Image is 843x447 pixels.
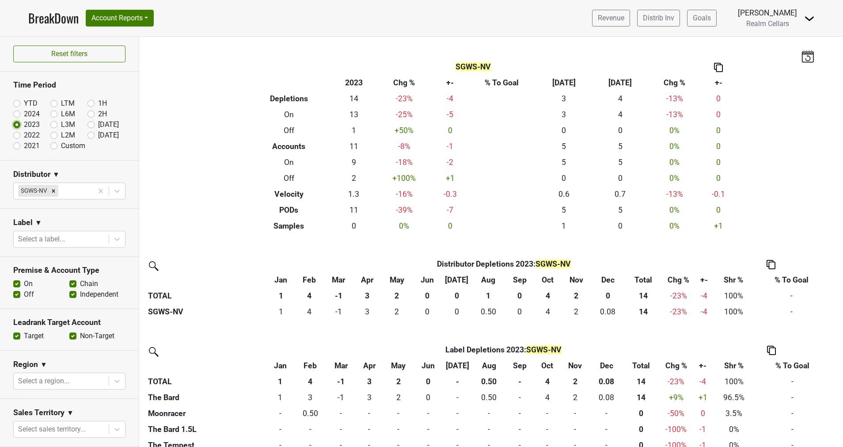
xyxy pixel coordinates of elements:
[269,392,292,403] div: 1
[24,98,38,109] label: YTD
[332,122,376,138] td: 1
[592,10,630,27] a: Revenue
[472,374,505,390] th: 0.50
[767,260,775,269] img: Copy to clipboard
[246,202,332,218] th: PODs
[714,63,723,72] img: Copy to clipboard
[472,358,505,374] th: Aug: activate to sort column ascending
[756,374,830,390] td: -
[432,170,467,186] td: +1
[295,272,323,288] th: Feb: activate to sort column ascending
[648,75,701,91] th: Chg %
[801,50,814,62] img: last_updated_date
[535,304,562,320] td: 4
[432,91,467,107] td: -4
[474,306,503,317] div: 0.50
[444,408,471,419] div: -
[441,288,471,304] th: 0
[376,186,432,202] td: -16 %
[383,358,414,374] th: May: activate to sort column ascending
[561,288,591,304] th: 2
[18,185,49,196] div: SGWS-NV
[266,390,294,405] td: 1
[376,122,432,138] td: +50 %
[624,304,662,320] th: 14.166
[746,19,789,28] span: Realm Cellars
[442,374,472,390] th: -
[323,272,353,288] th: Mar: activate to sort column ascending
[804,13,815,24] img: Dropdown Menu
[592,218,648,234] td: 0
[536,218,592,234] td: 1
[623,390,659,405] th: 13.666
[381,288,413,304] th: 2
[413,304,441,320] td: 0
[697,306,710,317] div: -4
[590,358,623,374] th: Dec: activate to sort column ascending
[444,306,470,317] div: 0
[432,218,467,234] td: 0
[561,272,591,288] th: Nov: activate to sort column ascending
[246,122,332,138] th: Off
[660,405,693,421] td: -50 %
[414,405,442,421] td: 0
[442,405,472,421] td: 0
[246,218,332,234] th: Samples
[295,304,323,320] td: 3.5
[660,390,693,405] td: +9 %
[414,390,442,405] td: 0
[13,218,33,227] h3: Label
[508,392,532,403] div: -
[713,374,756,390] td: 100%
[246,186,332,202] th: Velocity
[701,91,736,107] td: 0
[536,75,592,91] th: [DATE]
[246,154,332,170] th: On
[591,272,624,288] th: Dec: activate to sort column ascending
[701,291,707,300] span: -4
[648,122,701,138] td: 0 %
[695,392,711,403] div: +1
[623,374,659,390] th: 14
[701,138,736,154] td: 0
[296,392,324,403] div: 3
[562,408,588,419] div: -
[701,122,736,138] td: 0
[326,358,356,374] th: Mar: activate to sort column ascending
[648,202,701,218] td: 0 %
[648,91,701,107] td: -13 %
[53,169,60,180] span: ▼
[24,109,40,119] label: 2024
[536,202,592,218] td: 5
[323,288,353,304] th: -1
[505,390,534,405] td: 0
[537,306,559,317] div: 4
[701,202,736,218] td: 0
[376,202,432,218] td: -39 %
[536,170,592,186] td: 0
[713,390,756,405] td: 96.5%
[332,170,376,186] td: 2
[670,291,687,300] span: -23%
[695,408,711,419] div: 0
[560,405,590,421] td: 0
[297,306,321,317] div: 4
[296,408,324,419] div: 0.50
[246,170,332,186] th: Off
[98,119,119,130] label: [DATE]
[624,288,662,304] th: 14
[376,170,432,186] td: +100 %
[13,360,38,369] h3: Region
[24,331,44,341] label: Target
[86,10,154,27] button: Account Reports
[713,272,754,288] th: Shr %: activate to sort column ascending
[24,289,34,300] label: Off
[592,75,648,91] th: [DATE]
[701,218,736,234] td: +1
[472,405,505,421] td: 0
[536,154,592,170] td: 5
[332,75,376,91] th: 2023
[356,374,383,390] th: 3
[456,62,491,71] span: SGWS-NV
[67,408,74,418] span: ▼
